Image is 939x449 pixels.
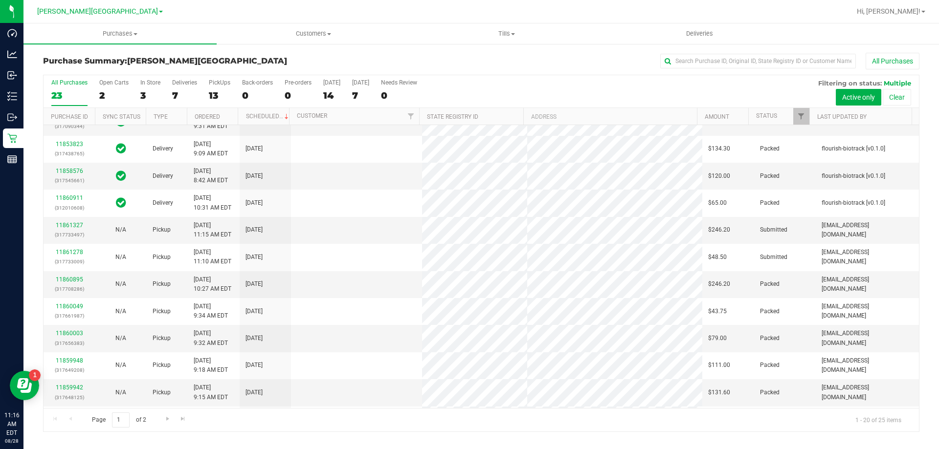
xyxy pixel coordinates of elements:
a: Filter [403,108,419,125]
span: Packed [760,171,780,181]
span: Packed [760,307,780,316]
span: Delivery [153,198,173,208]
inline-svg: Inventory [7,91,17,101]
span: [DATE] [246,225,263,235]
p: (317545661) [49,176,89,185]
a: Purchase ID [51,113,88,120]
p: (317648125) [49,393,89,402]
button: N/A [115,388,126,397]
span: [DATE] [246,388,263,397]
span: [EMAIL_ADDRESS][DOMAIN_NAME] [822,248,913,266]
input: 1 [112,412,130,428]
span: [PERSON_NAME][GEOGRAPHIC_DATA] [127,56,287,65]
a: Deliveries [603,23,796,44]
div: 2 [99,90,129,101]
span: Customers [217,29,409,38]
span: $79.00 [708,334,727,343]
span: Purchases [23,29,217,38]
div: 7 [352,90,369,101]
inline-svg: Retail [7,133,17,143]
span: [DATE] [246,334,263,343]
div: 13 [209,90,230,101]
div: 0 [242,90,273,101]
a: 11860049 [56,303,83,310]
a: Scheduled [246,113,291,120]
a: Purchases [23,23,217,44]
div: 23 [51,90,88,101]
div: All Purchases [51,79,88,86]
inline-svg: Analytics [7,49,17,59]
p: (312010608) [49,203,89,213]
span: Tills [410,29,603,38]
div: Deliveries [172,79,197,86]
p: (317733497) [49,230,89,239]
span: Not Applicable [115,335,126,342]
a: State Registry ID [427,113,478,120]
div: In Store [140,79,160,86]
span: $111.00 [708,361,730,370]
a: Customer [297,112,327,119]
span: $48.50 [708,253,727,262]
a: Sync Status [103,113,140,120]
div: Pre-orders [285,79,312,86]
span: Not Applicable [115,362,126,368]
a: Type [154,113,168,120]
span: Packed [760,198,780,208]
span: [EMAIL_ADDRESS][DOMAIN_NAME] [822,329,913,347]
button: N/A [115,334,126,343]
span: Packed [760,144,780,153]
span: [DATE] 10:31 AM EDT [194,193,231,212]
button: Active only [836,89,881,106]
div: 3 [140,90,160,101]
p: (317733009) [49,257,89,266]
span: Pickup [153,279,171,289]
span: [DATE] [246,279,263,289]
span: Delivery [153,171,173,181]
span: [DATE] [246,171,263,181]
span: [DATE] 11:10 AM EDT [194,248,231,266]
p: 11:16 AM EDT [4,411,19,437]
p: (317656383) [49,339,89,348]
span: [EMAIL_ADDRESS][DOMAIN_NAME] [822,356,913,375]
span: Multiple [884,79,911,87]
span: In Sync [116,142,126,155]
span: Submitted [760,253,787,262]
p: (317090344) [49,122,89,131]
h3: Purchase Summary: [43,57,335,65]
button: All Purchases [866,53,919,69]
a: 11860895 [56,276,83,283]
span: [DATE] 9:34 AM EDT [194,302,228,321]
span: $246.20 [708,225,730,235]
span: [EMAIL_ADDRESS][DOMAIN_NAME] [822,221,913,239]
span: Pickup [153,334,171,343]
div: 14 [323,90,340,101]
a: Ordered [195,113,220,120]
a: 11853823 [56,141,83,148]
span: [DATE] 9:32 AM EDT [194,329,228,347]
span: $65.00 [708,198,727,208]
span: Packed [760,334,780,343]
span: $134.30 [708,144,730,153]
span: [DATE] [246,361,263,370]
a: 11860003 [56,330,83,337]
span: $43.75 [708,307,727,316]
span: [DATE] 8:42 AM EDT [194,167,228,185]
div: 0 [381,90,417,101]
p: (317438765) [49,149,89,158]
a: 11858576 [56,168,83,174]
span: Submitted [760,225,787,235]
p: (317649208) [49,365,89,375]
span: Packed [760,388,780,397]
span: $246.20 [708,279,730,289]
a: Status [756,112,777,119]
span: Pickup [153,225,171,235]
span: flourish-biotrack [v0.1.0] [822,198,885,208]
inline-svg: Dashboard [7,28,17,38]
span: Not Applicable [115,389,126,396]
span: [DATE] 9:18 AM EDT [194,356,228,375]
span: Delivery [153,144,173,153]
span: Page of 2 [84,412,154,428]
th: Address [523,108,697,125]
p: 08/28 [4,437,19,445]
span: [DATE] [246,307,263,316]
